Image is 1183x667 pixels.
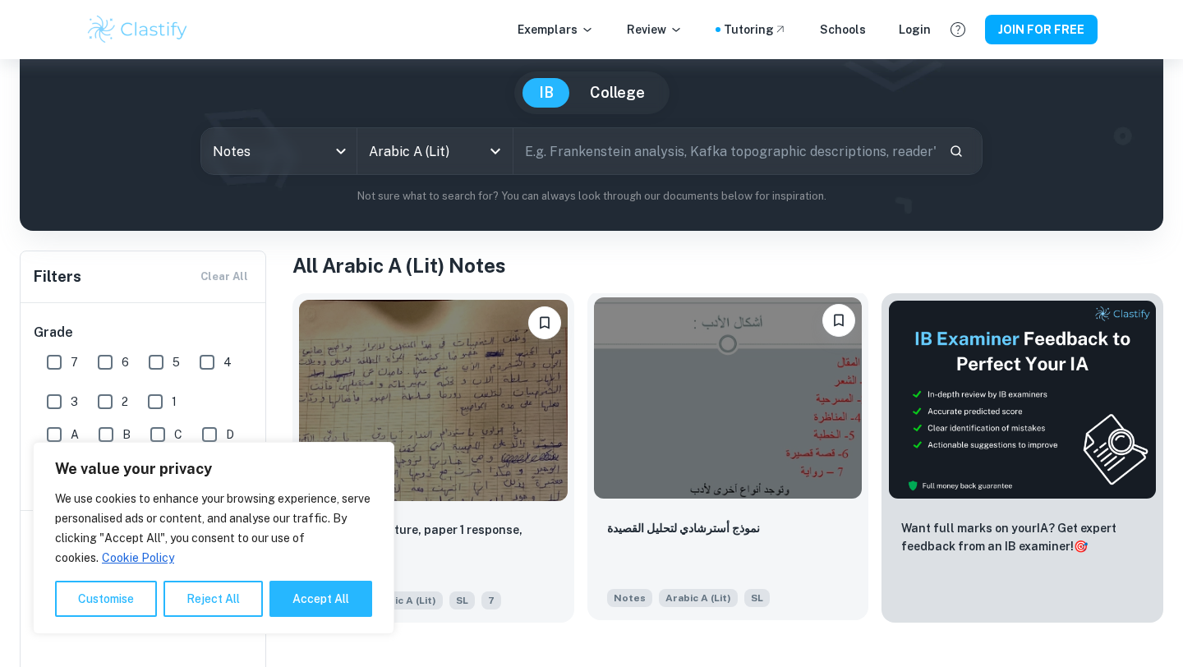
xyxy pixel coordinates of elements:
img: Arabic A (Lit) Notes example thumbnail: Arabic A literature, paper 1 response, r [299,300,568,501]
input: E.g. Frankenstein analysis, Kafka topographic descriptions, reader's perception... [513,128,936,174]
span: Arabic A (Lit) [364,591,443,609]
h6: Filters [34,265,81,288]
button: Accept All [269,581,372,617]
a: Schools [820,21,866,39]
span: 4 [223,353,232,371]
a: Tutoring [724,21,787,39]
button: Search [942,137,970,165]
button: Open [484,140,507,163]
span: 🎯 [1074,540,1088,553]
p: Exemplars [518,21,594,39]
a: Please log in to bookmark exemplarsنموذج أسترشادي لتحليل القصيدة NotesArabic A (Lit)SL [587,293,869,623]
a: Please log in to bookmark exemplarsArabic A literature, paper 1 response, recieved 18/20NotesArab... [292,293,574,623]
button: Reject All [163,581,263,617]
span: Notes [607,589,652,607]
h6: Grade [34,323,254,343]
span: 5 [173,353,180,371]
span: 6 [122,353,129,371]
span: 3 [71,393,78,411]
button: Help and Feedback [944,16,972,44]
span: 1 [172,393,177,411]
span: C [174,425,182,444]
button: Customise [55,581,157,617]
h1: All Arabic A (Lit) Notes [292,251,1163,280]
span: 7 [481,591,501,609]
button: Please log in to bookmark exemplars [528,306,561,339]
span: Arabic A (Lit) [659,589,738,607]
div: We value your privacy [33,442,394,634]
a: Cookie Policy [101,550,175,565]
p: نموذج أسترشادي لتحليل القصيدة [607,519,760,537]
img: Thumbnail [888,300,1157,499]
button: IB [522,78,570,108]
span: 7 [71,353,78,371]
span: D [226,425,234,444]
span: A [71,425,79,444]
span: SL [744,589,770,607]
p: Review [627,21,683,39]
span: B [122,425,131,444]
p: Want full marks on your IA ? Get expert feedback from an IB examiner! [901,519,1144,555]
button: Please log in to bookmark exemplars [822,304,855,337]
p: Not sure what to search for? You can always look through our documents below for inspiration. [33,188,1150,205]
button: JOIN FOR FREE [985,15,1098,44]
p: Arabic A literature, paper 1 response, recieved 18/20 [312,521,555,557]
p: We value your privacy [55,459,372,479]
a: ThumbnailWant full marks on yourIA? Get expert feedback from an IB examiner! [881,293,1163,623]
img: Clastify logo [85,13,190,46]
div: Notes [201,128,357,174]
button: College [573,78,661,108]
span: 2 [122,393,128,411]
span: SL [449,591,475,609]
img: Arabic A (Lit) Notes example thumbnail: نموذج أسترشادي لتحليل القصيدة [594,297,863,499]
p: We use cookies to enhance your browsing experience, serve personalised ads or content, and analys... [55,489,372,568]
a: Login [899,21,931,39]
